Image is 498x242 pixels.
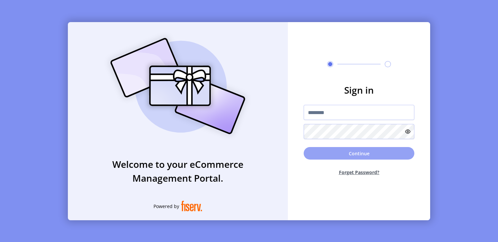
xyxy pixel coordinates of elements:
h3: Welcome to your eCommerce Management Portal. [68,157,288,185]
h3: Sign in [304,83,414,97]
span: Powered by [153,203,179,210]
img: card_Illustration.svg [100,31,255,141]
button: Forget Password? [304,164,414,181]
button: Continue [304,147,414,160]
